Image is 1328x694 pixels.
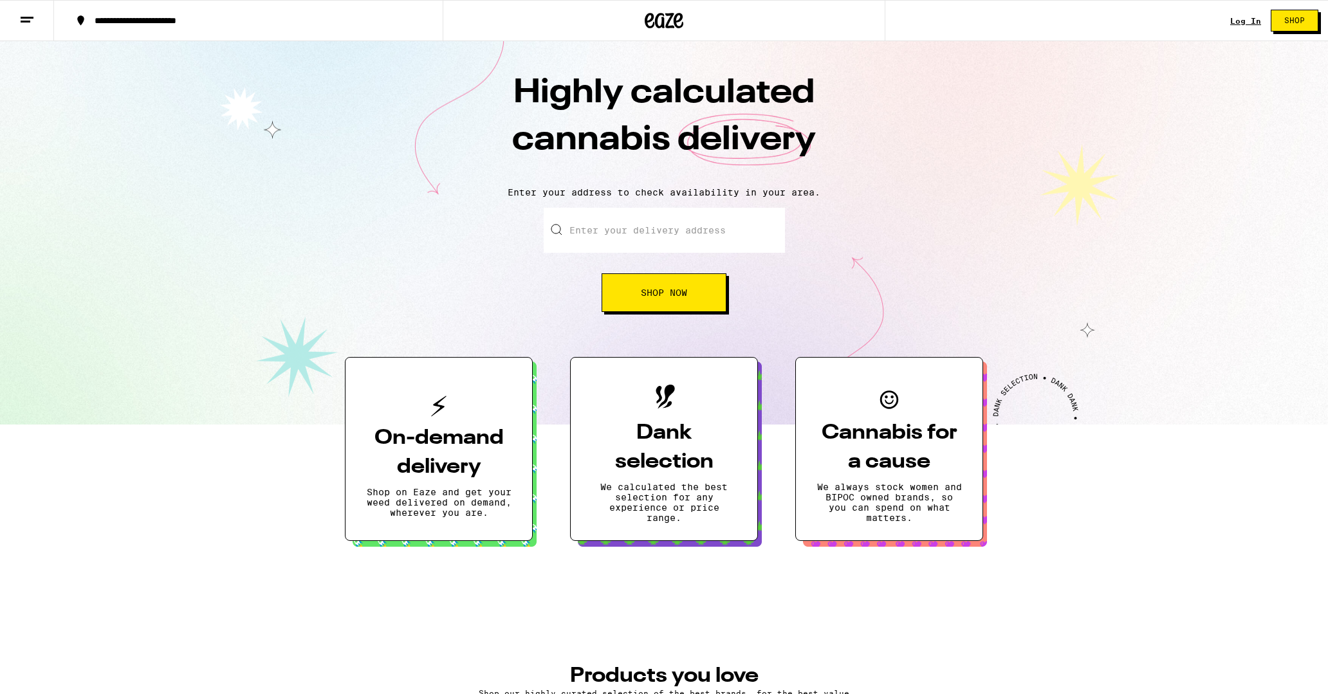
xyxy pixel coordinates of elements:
p: We always stock women and BIPOC owned brands, so you can spend on what matters. [816,482,962,523]
button: Shop [1271,10,1318,32]
h3: Cannabis for a cause [816,419,962,477]
p: Shop on Eaze and get your weed delivered on demand, wherever you are. [366,487,512,518]
button: On-demand deliveryShop on Eaze and get your weed delivered on demand, wherever you are. [345,357,533,541]
button: Cannabis for a causeWe always stock women and BIPOC owned brands, so you can spend on what matters. [795,357,983,541]
h3: PRODUCTS YOU LOVE [358,666,970,686]
p: Enter your address to check availability in your area. [13,187,1315,197]
p: We calculated the best selection for any experience or price range. [591,482,737,523]
input: Enter your delivery address [544,208,785,253]
button: Shop Now [602,273,726,312]
span: Shop Now [641,288,687,297]
a: Shop [1261,10,1328,32]
a: Log In [1230,17,1261,25]
h3: On-demand delivery [366,424,512,482]
h3: Dank selection [591,419,737,477]
button: Dank selectionWe calculated the best selection for any experience or price range. [570,357,758,541]
span: Shop [1284,17,1305,24]
h1: Highly calculated cannabis delivery [439,70,889,177]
